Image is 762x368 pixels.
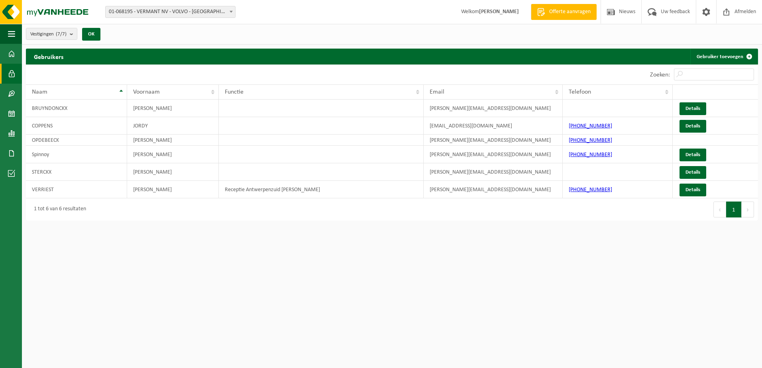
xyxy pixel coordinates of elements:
[424,135,563,146] td: [PERSON_NAME][EMAIL_ADDRESS][DOMAIN_NAME]
[713,202,726,217] button: Previous
[424,181,563,198] td: [PERSON_NAME][EMAIL_ADDRESS][DOMAIN_NAME]
[424,100,563,117] td: [PERSON_NAME][EMAIL_ADDRESS][DOMAIN_NAME]
[106,6,235,18] span: 01-068195 - VERMANT NV - VOLVO - MECHELEN
[30,28,67,40] span: Vestigingen
[225,89,244,95] span: Functie
[26,146,127,163] td: Spinnoy
[430,89,444,95] span: Email
[127,181,219,198] td: [PERSON_NAME]
[133,89,160,95] span: Voornaam
[569,123,612,129] a: [PHONE_NUMBER]
[424,163,563,181] td: [PERSON_NAME][EMAIL_ADDRESS][DOMAIN_NAME]
[127,100,219,117] td: [PERSON_NAME]
[127,135,219,146] td: [PERSON_NAME]
[26,100,127,117] td: BRUYNDONCKX
[127,146,219,163] td: [PERSON_NAME]
[650,72,670,78] label: Zoeken:
[531,4,597,20] a: Offerte aanvragen
[26,49,71,64] h2: Gebruikers
[424,146,563,163] td: [PERSON_NAME][EMAIL_ADDRESS][DOMAIN_NAME]
[479,9,519,15] strong: [PERSON_NAME]
[680,166,706,179] a: Details
[82,28,100,41] button: OK
[680,149,706,161] a: Details
[127,163,219,181] td: [PERSON_NAME]
[569,89,591,95] span: Telefoon
[127,117,219,135] td: JORDY
[742,202,754,217] button: Next
[26,135,127,146] td: OPDEBEECK
[219,181,424,198] td: Receptie Antwerpenzuid [PERSON_NAME]
[547,8,593,16] span: Offerte aanvragen
[424,117,563,135] td: [EMAIL_ADDRESS][DOMAIN_NAME]
[569,137,612,143] a: [PHONE_NUMBER]
[569,152,612,158] a: [PHONE_NUMBER]
[30,202,86,217] div: 1 tot 6 van 6 resultaten
[32,89,47,95] span: Naam
[569,187,612,193] a: [PHONE_NUMBER]
[26,28,77,40] button: Vestigingen(7/7)
[680,120,706,133] a: Details
[680,102,706,115] a: Details
[680,184,706,196] a: Details
[726,202,742,217] button: 1
[105,6,236,18] span: 01-068195 - VERMANT NV - VOLVO - MECHELEN
[26,181,127,198] td: VERRIEST
[56,31,67,37] count: (7/7)
[26,117,127,135] td: COPPENS
[690,49,757,65] a: Gebruiker toevoegen
[26,163,127,181] td: STERCKX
